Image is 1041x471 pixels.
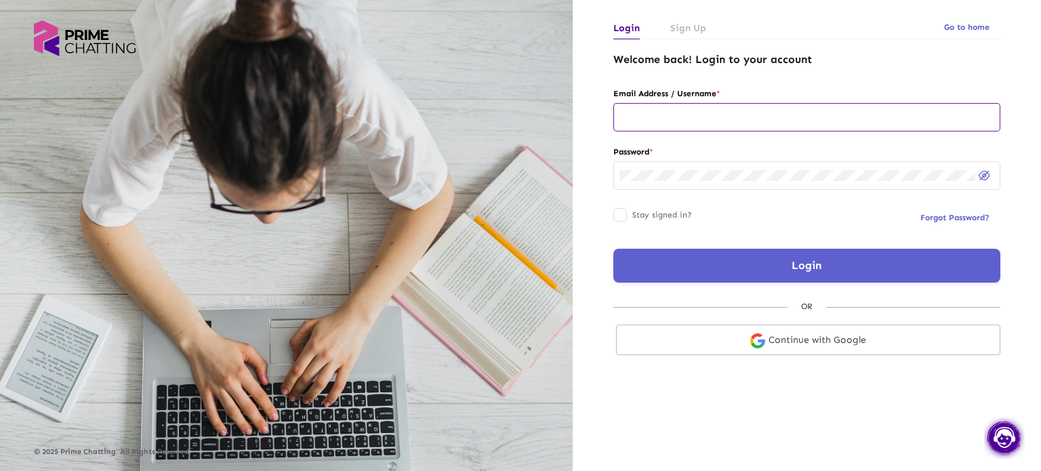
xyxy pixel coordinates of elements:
button: Hide password [975,165,994,184]
img: logo [34,20,136,56]
p: © 2025 Prime Chatting. All Rights Reserved. [34,448,539,456]
a: Sign Up [670,17,706,39]
span: Stay signed in? [632,207,692,223]
label: Password [613,144,1000,159]
img: eye-off.svg [979,171,990,180]
img: google-login.svg [750,333,765,348]
label: Email Address / Username [613,86,1000,101]
div: OR [788,299,826,314]
span: Go to home [944,22,989,32]
h4: Welcome back! Login to your account [613,53,1000,66]
span: Forgot Password? [920,213,989,222]
a: Continue with Google [616,325,1000,355]
span: Login [792,259,821,272]
button: Forgot Password? [910,205,1000,230]
button: Login [613,249,1000,283]
img: chat.png [984,417,1025,459]
button: Go to home [933,15,1000,39]
a: Login [613,17,640,39]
